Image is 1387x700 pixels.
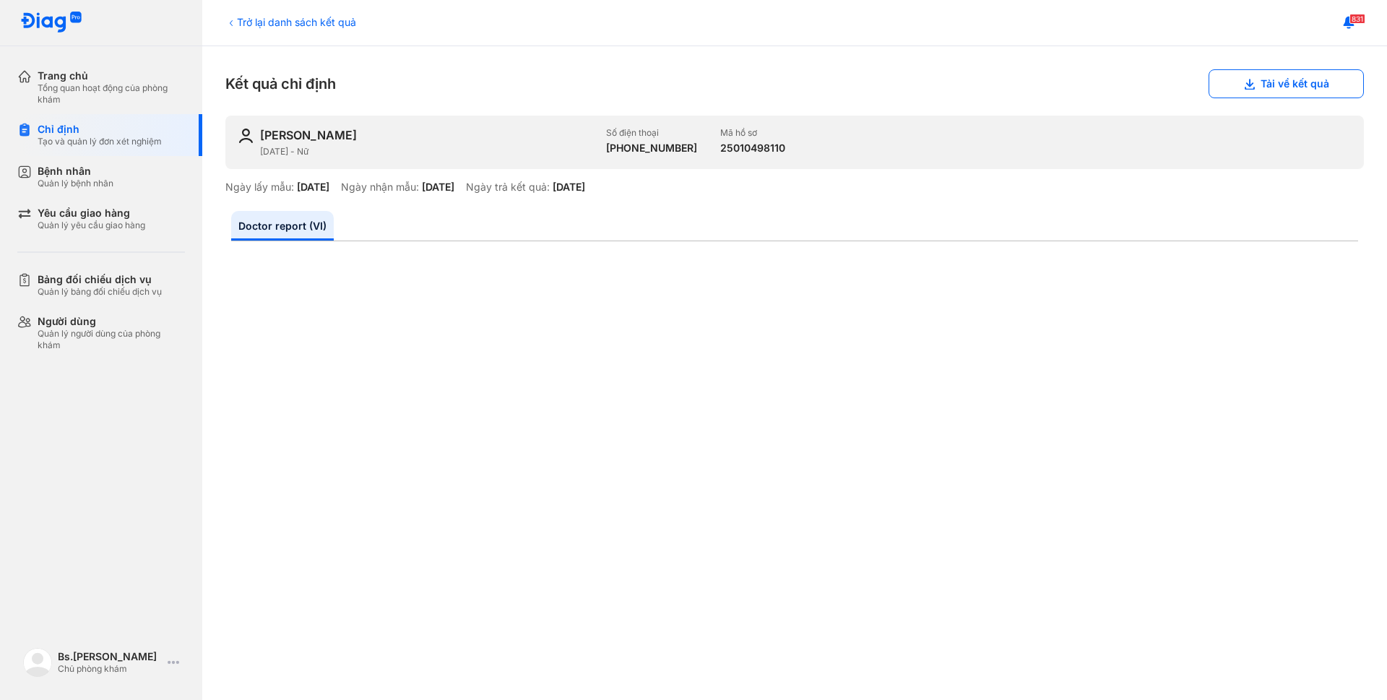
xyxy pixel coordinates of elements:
[1349,14,1365,24] span: 831
[38,165,113,178] div: Bệnh nhân
[23,648,52,677] img: logo
[606,142,697,155] div: [PHONE_NUMBER]
[466,181,550,194] div: Ngày trả kết quả:
[260,146,595,157] div: [DATE] - Nữ
[38,178,113,189] div: Quản lý bệnh nhân
[38,82,185,105] div: Tổng quan hoạt động của phòng khám
[720,142,785,155] div: 25010498110
[225,181,294,194] div: Ngày lấy mẫu:
[38,315,185,328] div: Người dùng
[38,69,185,82] div: Trang chủ
[225,69,1364,98] div: Kết quả chỉ định
[38,328,185,351] div: Quản lý người dùng của phòng khám
[38,207,145,220] div: Yêu cầu giao hàng
[58,663,162,675] div: Chủ phòng khám
[422,181,454,194] div: [DATE]
[38,273,162,286] div: Bảng đối chiếu dịch vụ
[237,127,254,144] img: user-icon
[231,211,334,241] a: Doctor report (VI)
[606,127,697,139] div: Số điện thoại
[260,127,357,143] div: [PERSON_NAME]
[225,14,356,30] div: Trở lại danh sách kết quả
[38,123,162,136] div: Chỉ định
[38,220,145,231] div: Quản lý yêu cầu giao hàng
[20,12,82,34] img: logo
[553,181,585,194] div: [DATE]
[58,650,162,663] div: Bs.[PERSON_NAME]
[297,181,329,194] div: [DATE]
[341,181,419,194] div: Ngày nhận mẫu:
[38,136,162,147] div: Tạo và quản lý đơn xét nghiệm
[720,127,785,139] div: Mã hồ sơ
[1209,69,1364,98] button: Tải về kết quả
[38,286,162,298] div: Quản lý bảng đối chiếu dịch vụ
